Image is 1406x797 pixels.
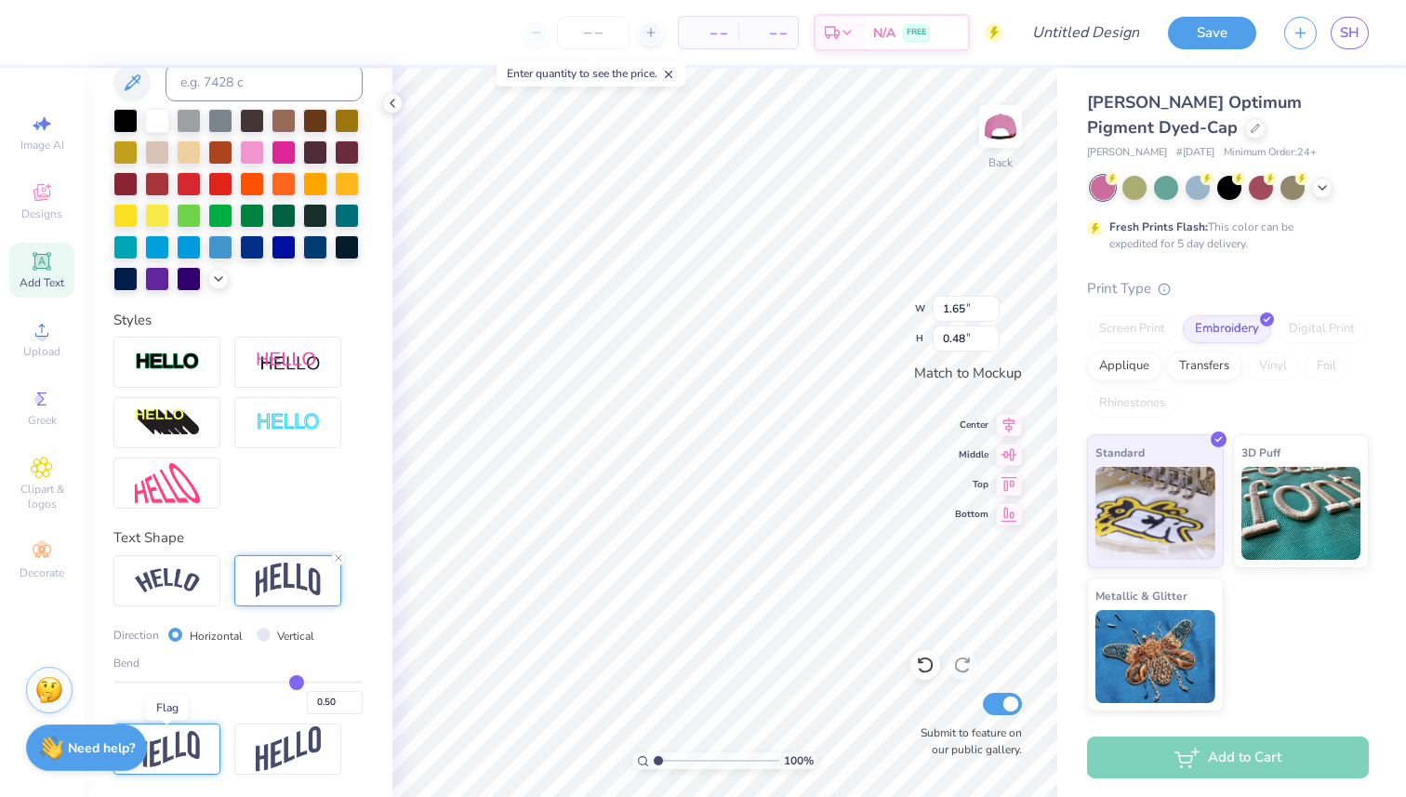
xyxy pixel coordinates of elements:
span: [PERSON_NAME] Optimum Pigment Dyed-Cap [1087,91,1302,139]
span: Center [955,418,988,432]
span: Decorate [20,565,64,580]
input: – – [557,16,630,49]
span: # [DATE] [1176,145,1214,161]
button: Save [1168,17,1256,49]
span: – – [690,23,727,43]
img: Back [982,108,1019,145]
span: SH [1340,22,1360,44]
img: Arch [256,563,321,598]
span: Direction [113,627,159,644]
span: Bottom [955,508,988,521]
div: Rhinestones [1087,390,1177,418]
img: 3D Puff [1241,467,1361,560]
div: Screen Print [1087,315,1177,343]
img: Flag [135,731,200,767]
label: Submit to feature on our public gallery. [910,724,1022,758]
div: Enter quantity to see the price. [497,60,685,86]
label: Vertical [277,628,314,644]
span: Metallic & Glitter [1095,586,1187,605]
img: Metallic & Glitter [1095,610,1215,703]
div: Transfers [1167,352,1241,380]
span: Middle [955,448,988,461]
span: 100 % [784,752,814,769]
div: Embroidery [1183,315,1271,343]
div: Flag [146,695,189,721]
div: Text Shape [113,527,363,549]
div: Print Type [1087,278,1369,299]
img: Free Distort [135,463,200,503]
div: Digital Print [1277,315,1367,343]
strong: Fresh Prints Flash: [1109,219,1208,234]
span: Minimum Order: 24 + [1224,145,1317,161]
label: Horizontal [190,628,243,644]
img: Shadow [256,351,321,374]
img: 3d Illusion [135,408,200,438]
div: Styles [113,310,363,331]
div: Back [988,154,1013,171]
span: Add Text [20,275,64,290]
img: Negative Space [256,412,321,433]
a: SH [1331,17,1369,49]
div: This color can be expedited for 5 day delivery. [1109,219,1338,252]
input: e.g. 7428 c [166,64,363,101]
span: Greek [28,413,57,428]
strong: Need help? [68,739,135,757]
span: FREE [907,26,926,39]
span: Standard [1095,443,1145,462]
div: Applique [1087,352,1161,380]
span: N/A [873,23,895,43]
span: 3D Puff [1241,443,1280,462]
img: Arc [135,568,200,593]
span: Top [955,478,988,491]
span: Upload [23,344,60,359]
div: Vinyl [1247,352,1299,380]
span: Clipart & logos [9,482,74,511]
div: Foil [1305,352,1348,380]
input: Untitled Design [1017,14,1154,51]
img: Rise [256,726,321,772]
img: Standard [1095,467,1215,560]
span: – – [749,23,787,43]
span: Image AI [20,138,64,153]
img: Stroke [135,352,200,373]
span: Bend [113,655,139,671]
span: Designs [21,206,62,221]
span: [PERSON_NAME] [1087,145,1167,161]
